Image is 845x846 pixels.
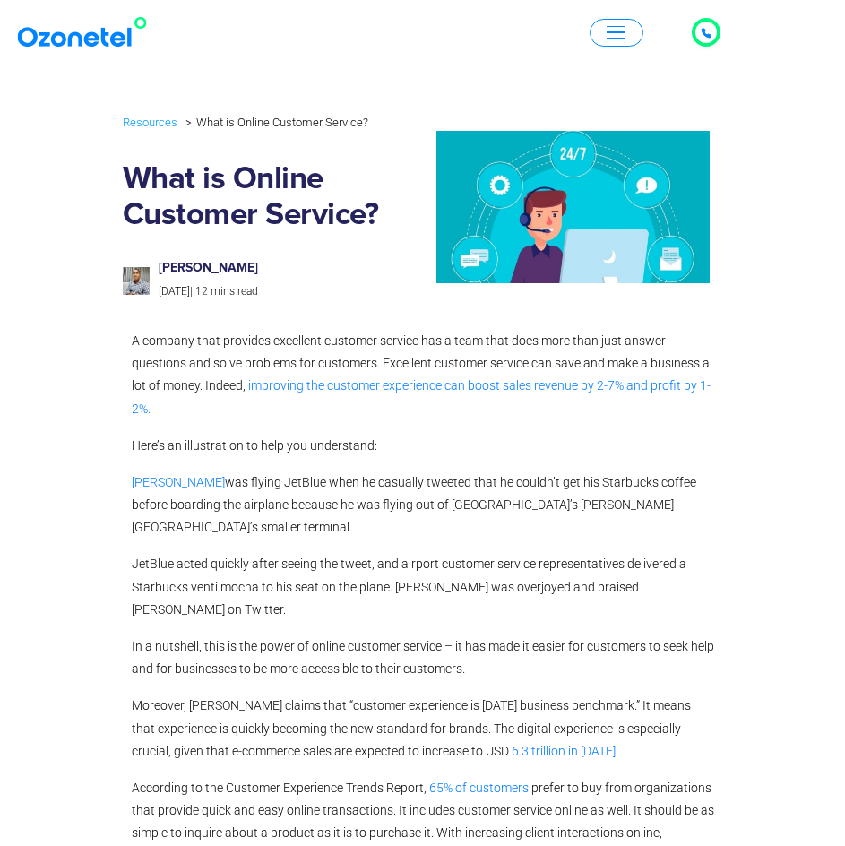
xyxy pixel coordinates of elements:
a: Resources [123,112,177,133]
h1: What is Online Customer Service? [123,161,423,233]
span: . [616,744,618,758]
span: mins read [211,285,258,298]
span: JetBlue acted quickly after seeing the tweet, and airport customer service representatives delive... [132,557,686,616]
span: A company that provides excellent customer service has a team that does more than just answer que... [132,333,710,393]
a: 65% of customers [427,781,529,795]
a: [PERSON_NAME] [132,475,225,489]
span: 12 [195,285,208,298]
span: [DATE] [159,285,190,298]
a: improving the customer experience can boost sales revenue by 2-7% and profit by 1-2%. [132,378,711,415]
span: In a nutshell, this is the power of online customer service – it has made it easier for customers... [132,639,714,676]
h6: [PERSON_NAME] [159,261,404,276]
a: 6.3 trillion in [DATE] [509,744,616,758]
span: 65% of customers [429,781,529,795]
li: What is Online Customer Service? [181,111,368,134]
img: prashanth-kancherla_avatar-200x200.jpeg [123,267,151,295]
span: 6.3 trillion in [DATE] [512,744,616,758]
p: | [159,282,404,302]
span: was flying JetBlue when he casually tweeted that he couldn’t get his Starbucks coffee before boar... [132,475,696,534]
span: Here’s an illustration to help you understand: [132,438,377,453]
span: Moreover, [PERSON_NAME] claims that “customer experience is [DATE] business benchmark.” It means ... [132,698,691,757]
span: According to the Customer Experience Trends Report, [132,781,427,795]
